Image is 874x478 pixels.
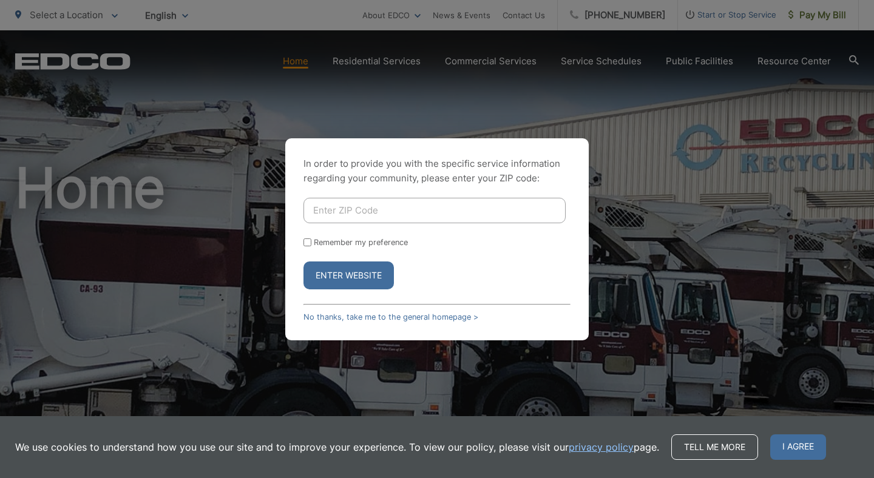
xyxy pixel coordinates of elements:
button: Enter Website [303,261,394,289]
a: No thanks, take me to the general homepage > [303,312,478,321]
p: In order to provide you with the specific service information regarding your community, please en... [303,157,571,186]
a: privacy policy [569,440,634,454]
p: We use cookies to understand how you use our site and to improve your experience. To view our pol... [15,440,659,454]
a: Tell me more [671,434,758,460]
input: Enter ZIP Code [303,198,566,223]
span: I agree [770,434,826,460]
label: Remember my preference [314,238,408,247]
